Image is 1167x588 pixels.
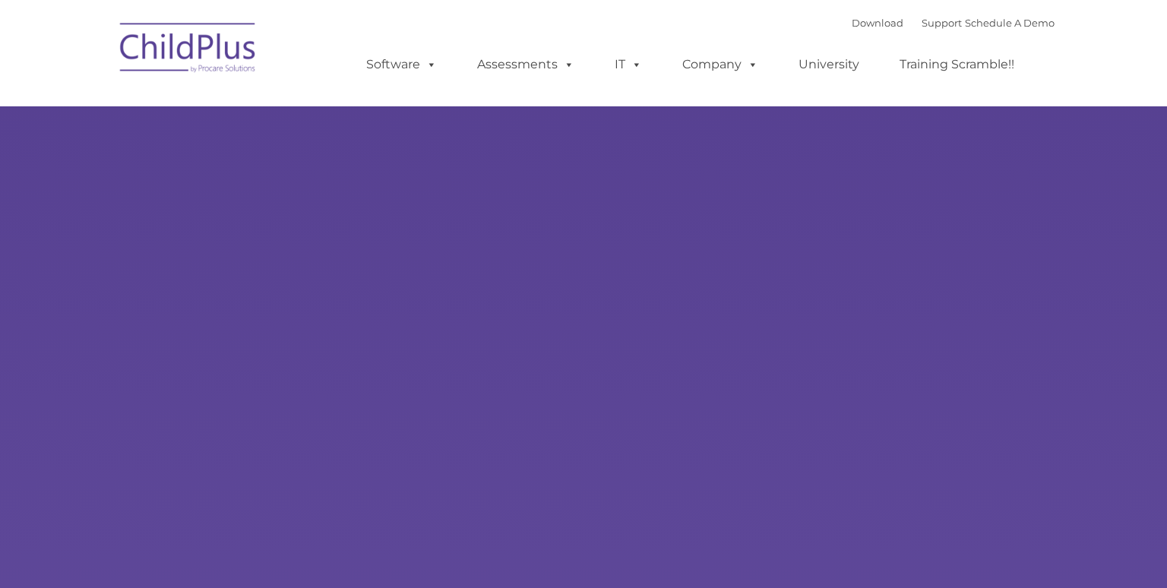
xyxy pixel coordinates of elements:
a: IT [599,49,657,80]
a: Schedule A Demo [965,17,1055,29]
a: Company [667,49,773,80]
font: | [852,17,1055,29]
a: Software [351,49,452,80]
a: University [783,49,874,80]
img: ChildPlus by Procare Solutions [112,12,264,88]
a: Support [922,17,962,29]
a: Download [852,17,903,29]
a: Assessments [462,49,590,80]
a: Training Scramble!! [884,49,1029,80]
